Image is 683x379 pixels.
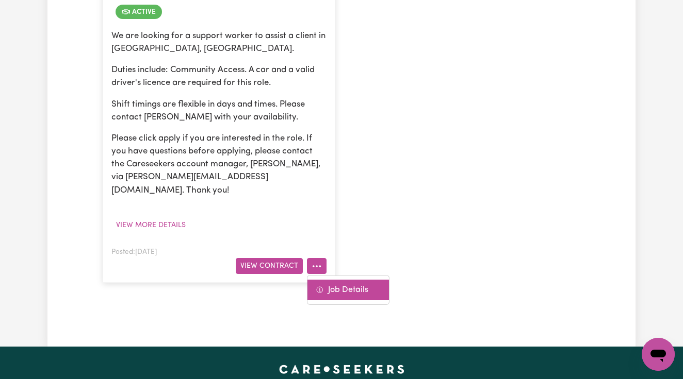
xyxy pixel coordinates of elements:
[111,29,327,55] p: We are looking for a support worker to assist a client in [GEOGRAPHIC_DATA], [GEOGRAPHIC_DATA].
[279,365,404,373] a: Careseekers home page
[111,217,190,233] button: View more details
[111,132,327,197] p: Please click apply if you are interested in the role. If you have questions before applying, plea...
[111,63,327,89] p: Duties include: Community Access. A car and a valid driver's licence are required for this role.
[116,5,162,19] span: Job is active
[307,280,389,300] a: View job details
[111,249,157,255] span: Posted: [DATE]
[307,275,389,305] div: More options
[111,98,327,124] p: Shift timings are flexible in days and times. Please contact [PERSON_NAME] with your availability.
[236,258,303,274] button: View Contract
[307,258,327,274] button: More options
[642,338,675,371] iframe: Button to launch messaging window, conversation in progress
